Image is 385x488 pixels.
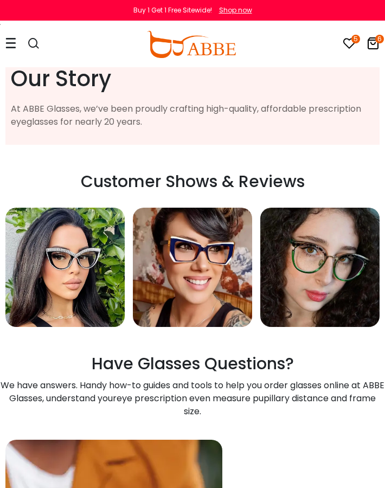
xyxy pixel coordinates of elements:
[117,392,376,418] span: eye prescription even measure pupillary distance and frame size.
[133,208,252,327] img: Marchwarden
[133,208,252,327] div: 7 / 12
[11,102,374,129] div: At ABBE Glasses, we’ve been proudly crafting high-quality, affordable prescription eyeglasses for...
[260,208,380,327] div: 8 / 12
[11,66,374,92] h2: Our Story
[375,35,384,43] i: 6
[351,35,360,43] i: 5
[260,208,380,327] img: Flagon
[214,5,252,15] a: Shop now
[147,31,236,58] img: abbeglasses.com
[219,5,252,15] div: Shop now
[5,208,125,327] img: Purloin
[367,39,380,52] a: 6
[343,39,356,52] a: 5
[133,5,212,15] div: Buy 1 Get 1 Free Sitewide!
[5,208,125,327] div: 6 / 12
